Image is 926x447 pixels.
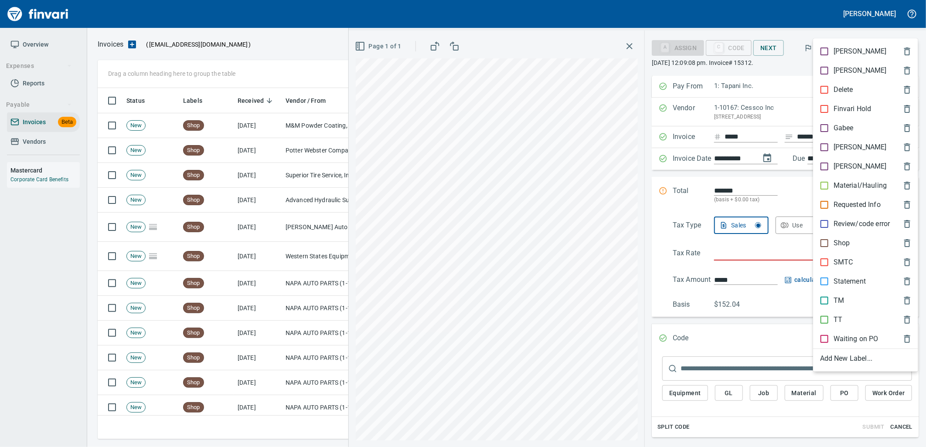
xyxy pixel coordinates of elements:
p: TM [834,295,844,306]
p: [PERSON_NAME] [834,65,887,76]
p: [PERSON_NAME] [834,46,887,57]
span: Add New Label... [820,353,911,364]
p: Requested Info [834,200,881,210]
p: SMTC [834,257,853,268]
p: Material/Hauling [834,180,887,191]
p: Statement [834,276,866,287]
p: Shop [834,238,850,248]
p: Waiting on PO [834,334,878,344]
p: Review/code error [834,219,890,229]
p: [PERSON_NAME] [834,142,887,152]
p: Delete [834,85,853,95]
p: TT [834,315,842,325]
p: Finvari Hold [834,104,872,114]
p: [PERSON_NAME] [834,161,887,172]
p: Gabee [834,123,854,133]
